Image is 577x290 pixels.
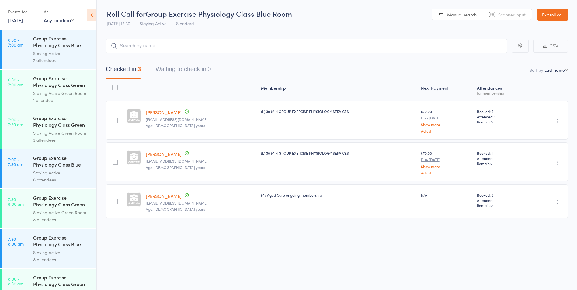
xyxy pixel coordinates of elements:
[33,90,91,97] div: Staying Active Green Room
[33,136,91,143] div: 3 attendees
[146,9,292,19] span: Group Exercise Physiology Class Blue Room
[261,109,416,114] div: (L) 30 MIN GROUP EXERCISE PHYSIOLOGY SERVICES
[33,176,91,183] div: 6 attendees
[421,109,472,133] div: $70.00
[146,109,182,116] a: [PERSON_NAME]
[107,20,130,26] span: [DATE] 12:30
[33,194,91,209] div: Group Exercise Physiology Class Green Room
[474,82,530,98] div: Atten­dances
[544,67,565,73] div: Last name
[146,117,256,122] small: gairussell@ozemail.com.au
[146,123,205,128] span: Age: [DEMOGRAPHIC_DATA] years
[8,276,23,286] time: 8:00 - 8:30 am
[33,129,91,136] div: Staying Active Green Room
[477,198,527,203] span: Attended: 1
[155,63,211,79] button: Waiting to check in0
[33,256,91,263] div: 8 attendees
[2,109,96,149] a: 7:00 -7:30 amGroup Exercise Physiology Class Green RoomStaying Active Green Room3 attendees
[421,171,472,175] a: Adjust
[33,115,91,129] div: Group Exercise Physiology Class Green Room
[447,12,477,18] span: Manual search
[8,197,24,206] time: 7:30 - 8:00 am
[477,161,527,166] span: Remain:
[491,119,493,124] span: 0
[33,209,91,216] div: Staying Active Green Room
[207,66,211,72] div: 0
[2,70,96,109] a: 6:30 -7:00 amGroup Exercise Physiology Class Green RoomStaying Active Green Room1 attendee
[8,117,23,127] time: 7:00 - 7:30 am
[421,123,472,126] a: Show more
[421,129,472,133] a: Adjust
[537,9,568,21] a: Exit roll call
[491,203,493,208] span: 0
[8,77,23,87] time: 6:30 - 7:00 am
[33,274,91,289] div: Group Exercise Physiology Class Green Room
[44,7,74,17] div: At
[477,114,527,119] span: Attended: 1
[259,82,419,98] div: Membership
[8,236,24,246] time: 7:30 - 8:00 am
[477,156,527,161] span: Attended: 1
[421,116,472,120] small: Due [DATE]
[33,75,91,90] div: Group Exercise Physiology Class Green Room
[33,249,91,256] div: Staying Active
[146,165,205,170] span: Age: [DEMOGRAPHIC_DATA] years
[140,20,167,26] span: Staying Active
[261,192,416,198] div: My Aged Care ongoing membership
[8,37,23,47] time: 6:30 - 7:00 am
[106,39,507,53] input: Search by name
[2,189,96,228] a: 7:30 -8:00 amGroup Exercise Physiology Class Green RoomStaying Active Green Room8 attendees
[261,150,416,156] div: (L) 30 MIN GROUP EXERCISE PHYSIOLOGY SERVICES
[421,164,472,168] a: Show more
[498,12,526,18] span: Scanner input
[137,66,141,72] div: 3
[421,157,472,162] small: Due [DATE]
[33,216,91,223] div: 8 attendees
[8,17,23,23] a: [DATE]
[2,149,96,188] a: 7:00 -7:30 amGroup Exercise Physiology Class Blue RoomStaying Active6 attendees
[477,109,527,114] span: Booked: 3
[146,206,205,212] span: Age: [DEMOGRAPHIC_DATA] years
[33,97,91,104] div: 1 attendee
[44,17,74,23] div: Any location
[146,193,182,199] a: [PERSON_NAME]
[421,150,472,174] div: $70.00
[477,192,527,198] span: Booked: 3
[33,35,91,50] div: Group Exercise Physiology Class Blue Room
[33,50,91,57] div: Staying Active
[107,9,146,19] span: Roll Call for
[33,169,91,176] div: Staying Active
[176,20,194,26] span: Standard
[477,119,527,124] span: Remain:
[33,57,91,64] div: 7 attendees
[146,151,182,157] a: [PERSON_NAME]
[421,192,472,198] div: N/A
[33,234,91,249] div: Group Exercise Physiology Class Blue Room
[2,30,96,69] a: 6:30 -7:00 amGroup Exercise Physiology Class Blue RoomStaying Active7 attendees
[491,161,492,166] span: 2
[477,91,527,95] div: for membership
[2,229,96,268] a: 7:30 -8:00 amGroup Exercise Physiology Class Blue RoomStaying Active8 attendees
[33,154,91,169] div: Group Exercise Physiology Class Blue Room
[419,82,474,98] div: Next Payment
[8,157,23,167] time: 7:00 - 7:30 am
[477,150,527,156] span: Booked: 1
[8,7,38,17] div: Events for
[146,201,256,205] small: Robyn_wizgier@yahoo.com.au
[530,67,543,73] label: Sort by
[477,203,527,208] span: Remain:
[106,63,141,79] button: Checked in3
[146,159,256,163] small: agotthard@tpg.com.au
[533,40,568,53] button: CSV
